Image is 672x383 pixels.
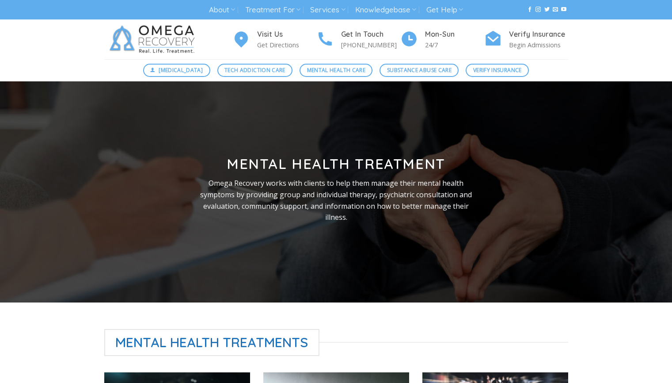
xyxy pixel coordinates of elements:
h4: Visit Us [257,29,316,40]
h4: Verify Insurance [509,29,568,40]
a: Mental Health Care [300,64,372,77]
p: [PHONE_NUMBER] [341,40,400,50]
a: Follow on Twitter [544,7,550,13]
span: Mental Health Care [307,66,365,74]
a: Visit Us Get Directions [232,29,316,50]
a: Send us an email [553,7,558,13]
a: Get Help [426,2,463,18]
h4: Get In Touch [341,29,400,40]
a: About [209,2,235,18]
p: 24/7 [425,40,484,50]
img: Omega Recovery [104,19,204,59]
a: Follow on Facebook [527,7,532,13]
a: Substance Abuse Care [380,64,459,77]
a: Verify Insurance Begin Admissions [484,29,568,50]
a: Services [310,2,345,18]
p: Get Directions [257,40,316,50]
a: Tech Addiction Care [217,64,293,77]
p: Omega Recovery works with clients to help them manage their mental health symptoms by providing g... [193,178,479,223]
a: Verify Insurance [466,64,529,77]
span: Tech Addiction Care [224,66,285,74]
p: Begin Admissions [509,40,568,50]
a: Get In Touch [PHONE_NUMBER] [316,29,400,50]
span: Substance Abuse Care [387,66,452,74]
strong: Mental Health Treatment [227,155,445,172]
h4: Mon-Sun [425,29,484,40]
span: Mental Health Treatments [104,329,320,356]
a: Treatment For [245,2,300,18]
a: Knowledgebase [355,2,416,18]
span: Verify Insurance [473,66,522,74]
a: Follow on YouTube [561,7,566,13]
a: Follow on Instagram [535,7,541,13]
a: [MEDICAL_DATA] [143,64,210,77]
span: [MEDICAL_DATA] [159,66,203,74]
